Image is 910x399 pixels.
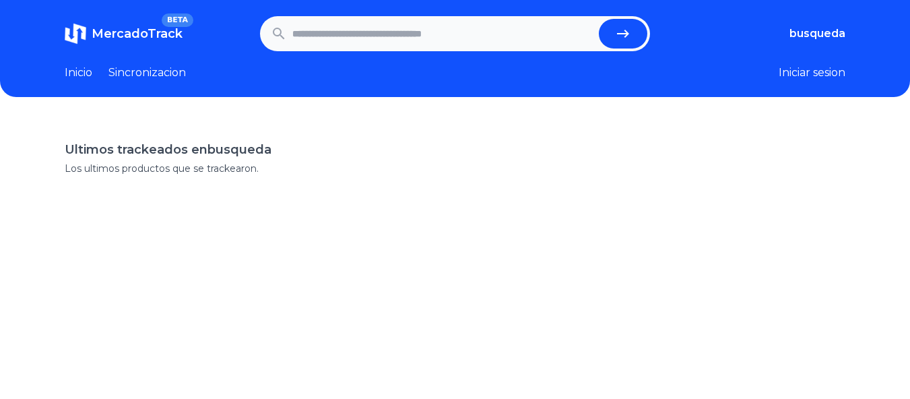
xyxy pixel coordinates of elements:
span: MercadoTrack [92,26,183,41]
span: BETA [162,13,193,27]
h1: Ultimos trackeados en busqueda [65,140,845,159]
a: MercadoTrackBETA [65,23,183,44]
img: MercadoTrack [65,23,86,44]
p: Los ultimos productos que se trackearon. [65,162,845,175]
a: Sincronizacion [108,65,186,81]
button: Iniciar sesion [779,65,845,81]
a: Inicio [65,65,92,81]
button: busqueda [789,26,845,42]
